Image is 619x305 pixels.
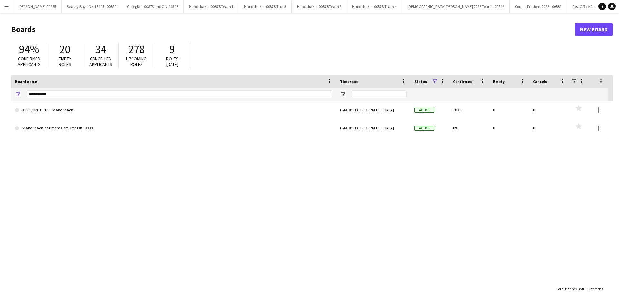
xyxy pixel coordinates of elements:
span: Board name [15,79,37,84]
div: 100% [449,101,489,119]
span: Cancelled applicants [89,56,112,67]
span: 94% [19,42,39,56]
span: Cancels [533,79,547,84]
span: Active [414,126,434,131]
button: Open Filter Menu [340,91,346,97]
span: Total Boards [556,286,577,291]
div: : [587,282,603,295]
button: Collegiate 00875 and ON-16346 [122,0,184,13]
div: (GMT/BST) [GEOGRAPHIC_DATA] [336,101,410,119]
button: Open Filter Menu [15,91,21,97]
span: Active [414,108,434,113]
div: 0 [529,101,569,119]
div: 0 [529,119,569,137]
span: 2 [601,286,603,291]
h1: Boards [11,25,575,34]
span: Confirmed applicants [18,56,41,67]
span: 20 [59,42,70,56]
input: Board name Filter Input [27,90,332,98]
span: 9 [170,42,175,56]
button: Handshake - 00878 Team 1 [184,0,239,13]
button: Contiki Freshers 2025 - 00881 [510,0,567,13]
span: 278 [128,42,145,56]
button: Handshake - 00878 Team 2 [292,0,347,13]
span: 358 [578,286,584,291]
button: Beauty Bay - ON 16405 - 00880 [62,0,122,13]
a: 00886/ON-16167 - Shake Shack [15,101,332,119]
span: Filtered [587,286,600,291]
input: Timezone Filter Input [352,90,407,98]
span: Upcoming roles [126,56,147,67]
span: Roles [DATE] [166,56,179,67]
span: Empty [493,79,505,84]
div: (GMT/BST) [GEOGRAPHIC_DATA] [336,119,410,137]
span: Timezone [340,79,358,84]
div: 0% [449,119,489,137]
button: Handshake - 00878 Tour 3 [239,0,292,13]
span: Status [414,79,427,84]
button: Handshake - 00878 Team 4 [347,0,402,13]
span: Empty roles [59,56,71,67]
div: 0 [489,119,529,137]
span: Confirmed [453,79,473,84]
div: : [556,282,584,295]
a: New Board [575,23,613,36]
div: 0 [489,101,529,119]
span: 34 [95,42,106,56]
button: [DEMOGRAPHIC_DATA][PERSON_NAME] 2025 Tour 1 - 00848 [402,0,510,13]
a: Shake Shack Ice Cream Cart Drop Off - 00886 [15,119,332,137]
button: [PERSON_NAME] 00865 [13,0,62,13]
